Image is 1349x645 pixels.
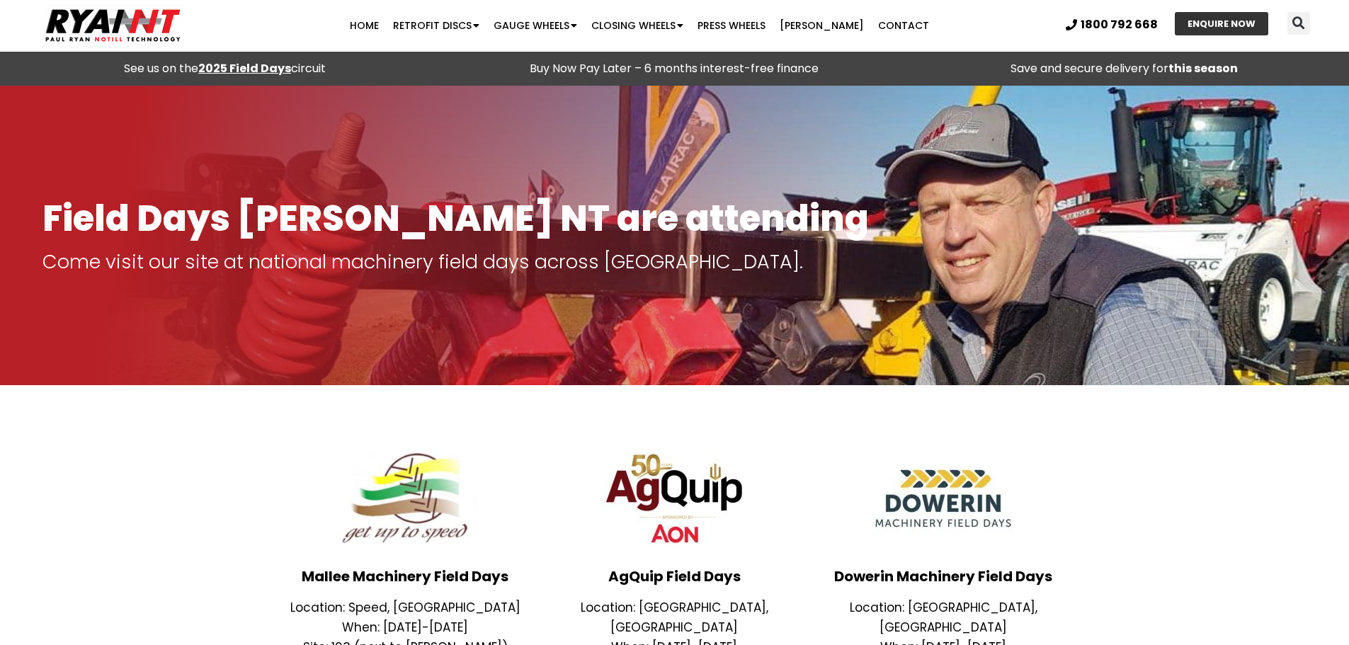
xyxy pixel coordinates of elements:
[584,11,690,40] a: Closing Wheels
[547,598,802,637] p: Location: [GEOGRAPHIC_DATA], [GEOGRAPHIC_DATA]
[343,11,386,40] a: Home
[690,11,773,40] a: Press Wheels
[457,59,892,79] p: Buy Now Pay Later – 6 months interest-free finance
[816,569,1071,583] h3: Dowerin Machinery Field Days
[42,199,1307,238] h1: Field Days [PERSON_NAME] NT are attending
[278,598,533,617] p: Location: Speed, [GEOGRAPHIC_DATA]
[906,59,1342,79] p: Save and secure delivery for
[871,11,936,40] a: Contact
[1188,19,1256,28] span: ENQUIRE NOW
[261,11,1017,40] nav: Menu
[7,59,443,79] div: See us on the circuit
[1081,19,1158,30] span: 1800 792 668
[547,569,802,583] h3: AgQuip Field Days
[278,569,533,583] h3: Mallee Machinery Field Days
[386,11,486,40] a: Retrofit Discs
[773,11,871,40] a: [PERSON_NAME]
[42,4,184,47] img: Ryan NT logo
[486,11,584,40] a: Gauge Wheels
[278,617,533,637] p: When: [DATE]-[DATE]
[1168,60,1238,76] strong: this season
[334,442,476,555] img: Mallee Field Days Logo
[1287,12,1310,35] div: Search
[603,442,745,555] img: AgQuip Logo
[1066,19,1158,30] a: 1800 792 668
[198,60,291,76] a: 2025 Field Days
[1175,12,1268,35] a: ENQUIRE NOW
[816,598,1071,637] p: Location: [GEOGRAPHIC_DATA], [GEOGRAPHIC_DATA]
[872,442,1014,555] img: Dowerin Field Days Logo
[42,252,1307,272] p: Come visit our site at national machinery field days across [GEOGRAPHIC_DATA].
